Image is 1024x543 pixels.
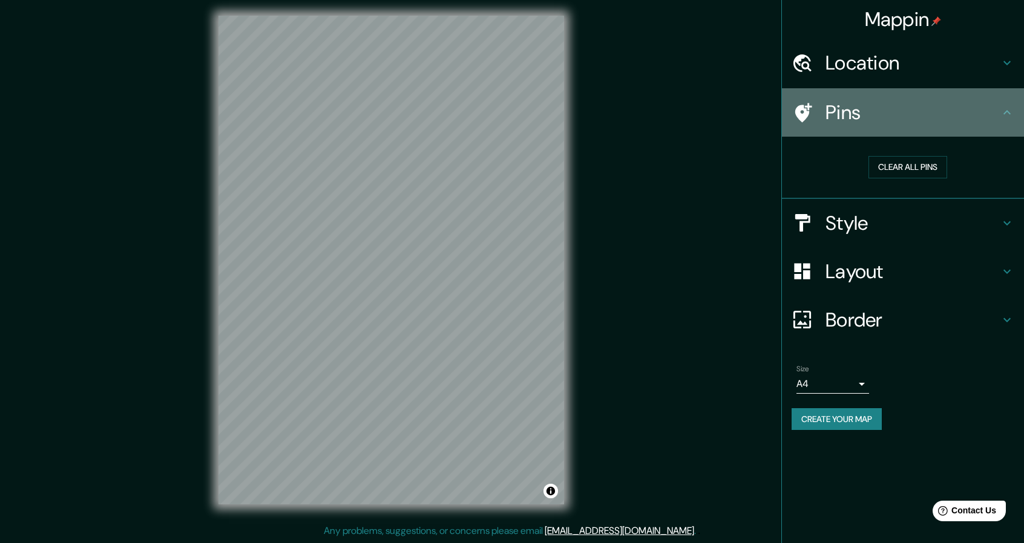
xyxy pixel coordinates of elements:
div: . [698,524,700,538]
div: Style [782,199,1024,247]
label: Size [796,363,809,374]
h4: Border [825,308,1000,332]
div: Pins [782,88,1024,137]
h4: Pins [825,100,1000,125]
h4: Location [825,51,1000,75]
iframe: Help widget launcher [916,496,1011,530]
div: Border [782,296,1024,344]
img: pin-icon.png [931,16,941,26]
h4: Style [825,211,1000,235]
p: Any problems, suggestions, or concerns please email . [324,524,696,538]
button: Toggle attribution [543,484,558,498]
h4: Layout [825,259,1000,284]
h4: Mappin [865,7,942,31]
button: Create your map [792,408,882,431]
div: . [696,524,698,538]
div: Location [782,39,1024,87]
canvas: Map [218,16,564,504]
a: [EMAIL_ADDRESS][DOMAIN_NAME] [545,524,694,537]
div: Layout [782,247,1024,296]
button: Clear all pins [868,156,947,178]
div: A4 [796,374,869,394]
